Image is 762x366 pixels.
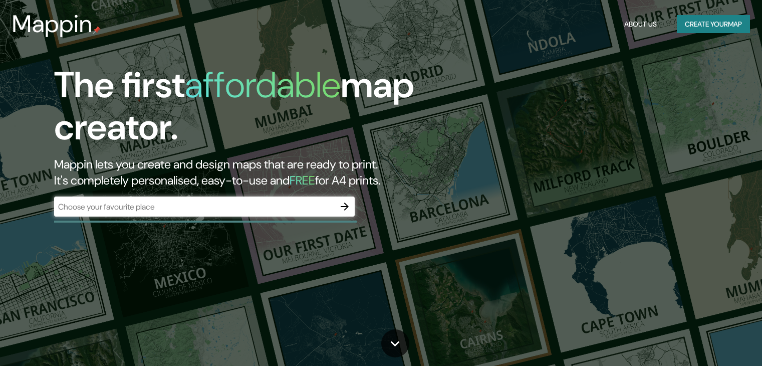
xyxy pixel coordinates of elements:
button: Create yourmap [677,15,750,34]
h3: Mappin [12,10,93,38]
button: About Us [620,15,661,34]
input: Choose your favourite place [54,201,335,213]
h1: The first map creator. [54,64,435,156]
h2: Mappin lets you create and design maps that are ready to print. It's completely personalised, eas... [54,156,435,189]
h1: affordable [185,62,341,108]
h5: FREE [290,172,315,188]
img: mappin-pin [93,26,101,34]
